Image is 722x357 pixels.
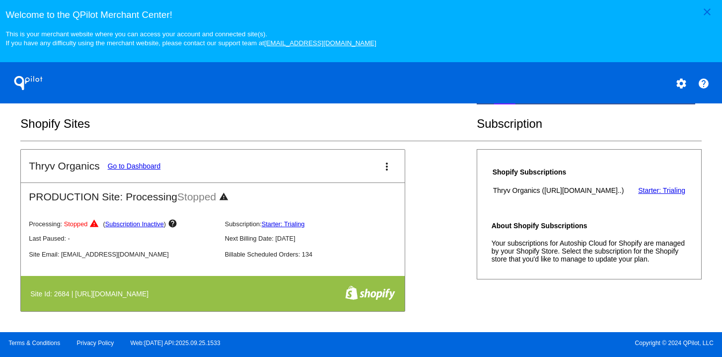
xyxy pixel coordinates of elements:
[701,6,713,18] mat-icon: close
[77,340,114,347] a: Privacy Policy
[89,219,101,231] mat-icon: warning
[8,340,60,347] a: Terms & Conditions
[131,340,220,347] a: Web:[DATE] API:2025.09.25.1533
[225,251,413,258] p: Billable Scheduled Orders: 134
[492,222,687,230] h4: About Shopify Subscriptions
[30,290,153,298] h4: Site Id: 2684 | [URL][DOMAIN_NAME]
[369,340,714,347] span: Copyright © 2024 QPilot, LLC
[21,183,405,203] h2: PRODUCTION Site: Processing
[177,191,216,202] span: Stopped
[20,117,477,131] h2: Shopify Sites
[698,78,710,89] mat-icon: help
[8,73,48,93] h1: QPilot
[262,220,305,228] a: Starter: Trialing
[29,251,217,258] p: Site Email: [EMAIL_ADDRESS][DOMAIN_NAME]
[168,219,180,231] mat-icon: help
[29,160,99,172] h2: Thryv Organics
[477,117,702,131] h2: Subscription
[29,219,217,231] p: Processing:
[675,78,687,89] mat-icon: settings
[381,161,393,173] mat-icon: more_vert
[638,186,685,194] a: Starter: Trialing
[5,30,376,47] small: This is your merchant website where you can access your account and connected site(s). If you hav...
[108,162,161,170] a: Go to Dashboard
[493,186,634,195] th: Thryv Organics ([URL][DOMAIN_NAME]..)
[225,235,413,242] p: Next Billing Date: [DATE]
[492,239,687,263] p: Your subscriptions for Autoship Cloud for Shopify are managed by your Shopify Store. Select the s...
[345,285,395,300] img: f8a94bdc-cb89-4d40-bdcd-a0261eff8977
[64,220,88,228] span: Stopped
[105,220,164,228] a: Subscription Inactive
[219,192,231,204] mat-icon: warning
[225,220,413,228] p: Subscription:
[493,168,634,176] h4: Shopify Subscriptions
[103,220,166,228] span: ( )
[5,9,716,20] h3: Welcome to the QPilot Merchant Center!
[264,39,376,47] a: [EMAIL_ADDRESS][DOMAIN_NAME]
[29,235,217,242] p: Last Paused: -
